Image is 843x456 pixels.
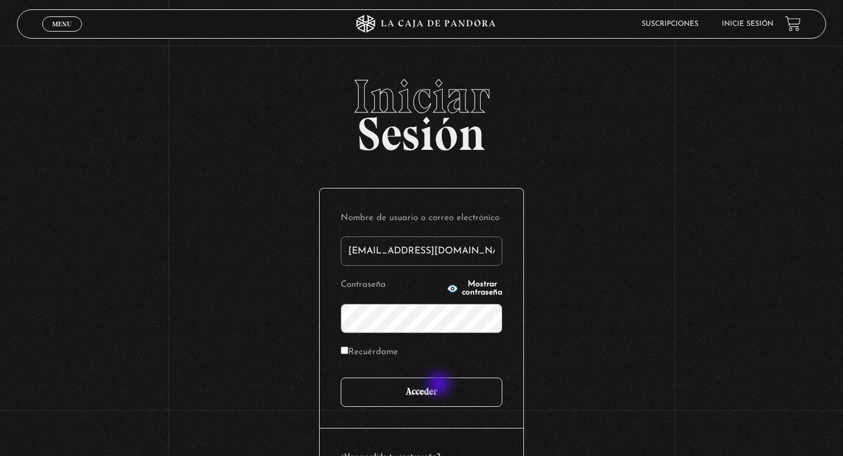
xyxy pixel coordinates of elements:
label: Contraseña [341,276,443,294]
span: Cerrar [49,30,76,38]
label: Nombre de usuario o correo electrónico [341,210,502,228]
h2: Sesión [17,73,826,148]
a: Suscripciones [642,20,698,28]
span: Menu [52,20,71,28]
button: Mostrar contraseña [447,280,502,297]
input: Recuérdame [341,347,348,354]
a: View your shopping cart [785,16,801,32]
span: Iniciar [17,73,826,120]
label: Recuérdame [341,344,398,362]
a: Inicie sesión [722,20,773,28]
input: Acceder [341,378,502,407]
span: Mostrar contraseña [462,280,502,297]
